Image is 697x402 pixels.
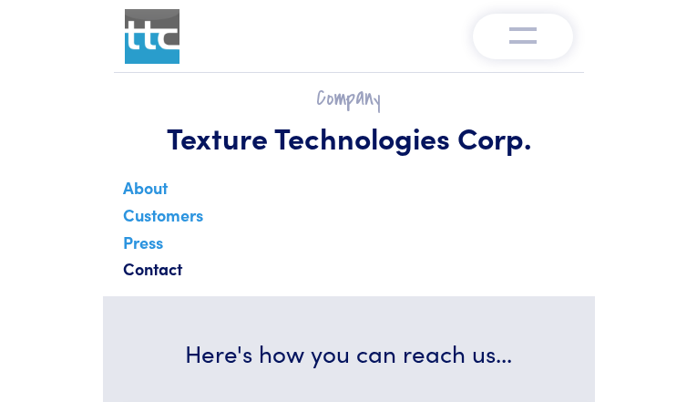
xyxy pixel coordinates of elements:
[125,336,573,369] h3: Here's how you can reach us...
[119,253,186,294] a: Contact
[473,14,573,59] button: Toggle navigation
[119,200,207,240] a: Customers
[509,23,537,45] img: menu-v1.0.png
[119,172,171,212] a: About
[119,227,167,267] a: Press
[125,9,179,64] img: ttc_logo_1x1_v1.0.png
[125,119,573,156] h1: Texture Technologies Corp.
[125,84,573,112] h2: Company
